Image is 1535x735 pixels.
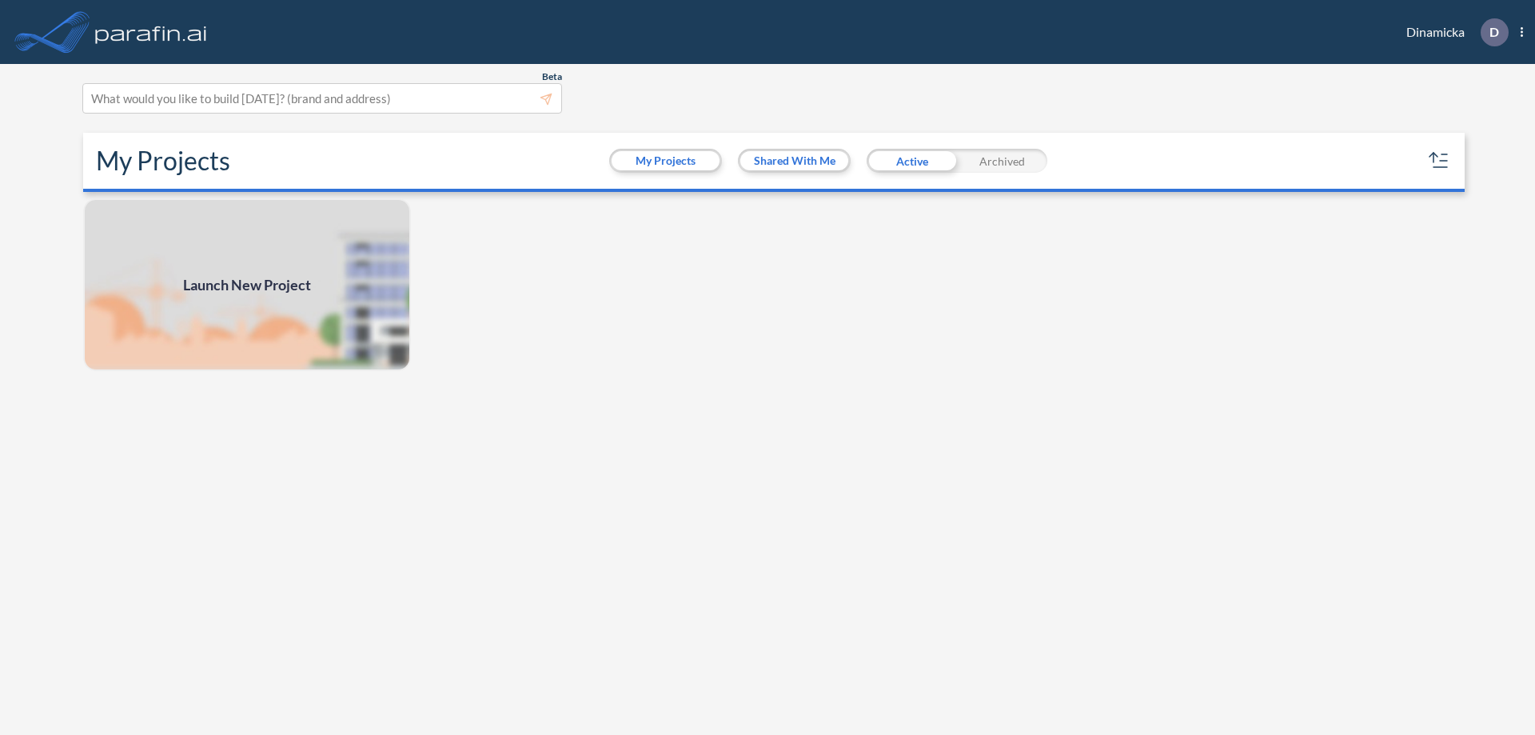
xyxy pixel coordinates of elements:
[740,151,848,170] button: Shared With Me
[867,149,957,173] div: Active
[83,198,411,371] a: Launch New Project
[612,151,720,170] button: My Projects
[1382,18,1523,46] div: Dinamicka
[96,146,230,176] h2: My Projects
[83,198,411,371] img: add
[957,149,1047,173] div: Archived
[1489,25,1499,39] p: D
[1426,148,1452,174] button: sort
[542,70,562,83] span: Beta
[92,16,210,48] img: logo
[183,274,311,296] span: Launch New Project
